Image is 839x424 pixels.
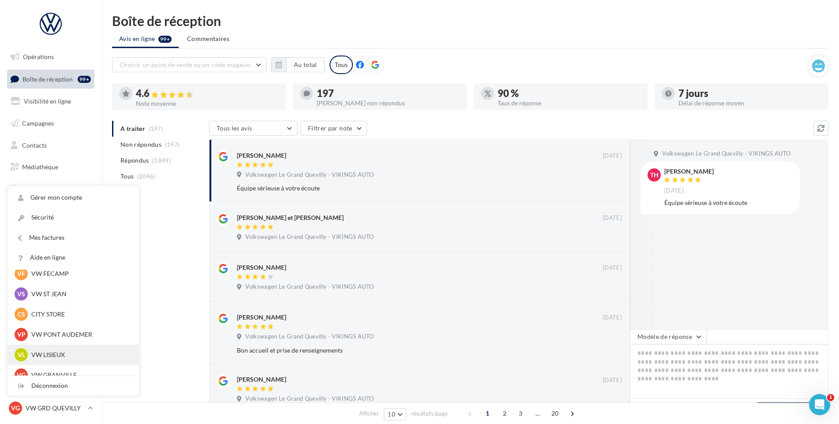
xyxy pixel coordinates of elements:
[237,313,286,322] div: [PERSON_NAME]
[17,269,25,278] span: VF
[136,100,279,107] div: Note moyenne
[498,406,512,420] span: 2
[809,394,830,415] iframe: Intercom live chat
[531,406,545,420] span: ...
[498,89,640,98] div: 90 %
[112,14,828,27] div: Boîte de réception
[245,395,374,403] span: Volkswagen Le Grand Quevilly - VIKINGS AUTO
[120,140,161,149] span: Non répondus
[678,89,821,98] div: 7 jours
[26,404,84,413] p: VW GRD QUEVILLY
[480,406,494,420] span: 1
[271,57,325,72] button: Au total
[78,76,91,83] div: 99+
[593,282,622,294] button: Ignorer
[827,394,834,401] span: 1
[593,344,622,357] button: Ignorer
[5,92,96,111] a: Visibilité en ligne
[17,290,25,298] span: VS
[411,409,448,418] span: résultats/page
[593,182,622,194] button: Ignorer
[630,329,707,344] button: Modèle de réponse
[603,314,622,322] span: [DATE]
[5,48,96,66] a: Opérations
[18,350,25,359] span: VL
[5,180,96,198] a: Calendrier
[498,100,640,106] div: Taux de réponse
[548,406,562,420] span: 20
[237,263,286,272] div: [PERSON_NAME]
[209,121,297,136] button: Tous les avis
[24,97,71,105] span: Visibilité en ligne
[245,283,374,291] span: Volkswagen Le Grand Quevilly - VIKINGS AUTO
[152,157,171,164] span: (1849)
[18,310,25,319] span: CS
[31,371,128,379] p: VW GRANVILLE
[22,141,47,149] span: Contacts
[7,400,94,417] a: VG VW GRD QUEVILLY
[330,56,353,74] div: Tous
[286,57,325,72] button: Au total
[5,158,96,176] a: Médiathèque
[7,208,139,227] a: Sécurité
[603,264,622,272] span: [DATE]
[300,121,367,136] button: Filtrer par note
[31,330,128,339] p: VW PONT AUDEMER
[136,89,279,99] div: 4.6
[359,409,379,418] span: Afficher
[603,152,622,160] span: [DATE]
[22,163,58,171] span: Médiathèque
[237,375,286,384] div: [PERSON_NAME]
[317,100,460,106] div: [PERSON_NAME] non répondus
[7,248,139,268] a: Aide en ligne
[22,185,52,193] span: Calendrier
[317,89,460,98] div: 197
[5,70,96,89] a: Boîte de réception99+
[22,75,73,82] span: Boîte de réception
[5,202,96,228] a: PLV et print personnalisable
[31,350,128,359] p: VW LISIEUX
[7,376,139,396] div: Déconnexion
[603,214,622,222] span: [DATE]
[388,411,395,418] span: 10
[664,168,714,175] div: [PERSON_NAME]
[513,406,528,420] span: 3
[245,333,374,341] span: Volkswagen Le Grand Quevilly - VIKINGS AUTO
[17,330,26,339] span: VP
[650,171,659,179] span: TH
[237,346,565,355] div: Bon accueil et prise de renseignements
[137,173,156,180] span: (2046)
[5,114,96,133] a: Campagnes
[237,184,565,193] div: Équipe sérieuse à votre écoute
[120,172,134,181] span: Tous
[31,310,128,319] p: CITY STORE
[237,151,286,160] div: [PERSON_NAME]
[23,53,54,60] span: Opérations
[237,213,344,222] div: [PERSON_NAME] et [PERSON_NAME]
[662,150,790,158] span: Volkswagen Le Grand Quevilly - VIKINGS AUTO
[245,233,374,241] span: Volkswagen Le Grand Quevilly - VIKINGS AUTO
[384,408,406,420] button: 10
[120,61,250,68] span: Choisir un point de vente ou un code magasin
[187,34,229,43] span: Commentaires
[17,371,26,379] span: VG
[217,124,252,132] span: Tous les avis
[245,171,374,179] span: Volkswagen Le Grand Quevilly - VIKINGS AUTO
[7,188,139,208] a: Gérer mon compte
[7,228,139,248] a: Mes factures
[120,156,149,165] span: Répondus
[5,231,96,257] a: Campagnes DataOnDemand
[165,141,180,148] span: (197)
[678,100,821,106] div: Délai de réponse moyen
[5,136,96,155] a: Contacts
[603,376,622,384] span: [DATE]
[664,198,793,207] div: Équipe sérieuse à votre écoute
[593,232,622,244] button: Ignorer
[112,57,266,72] button: Choisir un point de vente ou un code magasin
[11,404,20,413] span: VG
[664,187,684,195] span: [DATE]
[22,119,54,127] span: Campagnes
[31,290,128,298] p: VW ST JEAN
[31,269,128,278] p: VW FECAMP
